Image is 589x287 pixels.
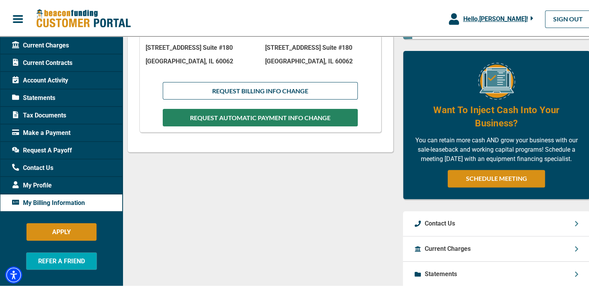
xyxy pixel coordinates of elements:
[425,243,471,252] p: Current Charges
[163,107,358,125] button: REQUEST AUTOMATIC PAYMENT INFO CHANGE
[12,92,55,101] span: Statements
[425,217,455,227] p: Contact Us
[5,265,22,282] div: Accessibility Menu
[12,57,72,66] span: Current Contracts
[12,109,66,119] span: Tax Documents
[163,80,358,98] button: REQUEST BILLING INFO CHANGE
[12,74,68,84] span: Account Activity
[12,179,52,189] span: My Profile
[425,268,457,277] p: Statements
[12,197,85,206] span: My Billing Information
[463,14,527,21] span: Hello, [PERSON_NAME] !
[26,222,97,239] button: APPLY
[415,102,578,128] h4: Want To Inject Cash Into Your Business?
[448,168,545,186] a: SCHEDULE MEETING
[36,7,131,27] img: Beacon Funding Customer Portal Logo
[12,162,53,171] span: Contact Us
[26,251,97,268] button: REFER A FRIEND
[146,56,256,63] p: [GEOGRAPHIC_DATA] , IL 60062
[415,134,578,162] p: You can retain more cash AND grow your business with our sale-leaseback and working capital progr...
[146,42,256,50] p: [STREET_ADDRESS] Suite #180
[12,127,70,136] span: Make a Payment
[12,39,69,49] span: Current Charges
[12,144,72,154] span: Request A Payoff
[478,61,515,98] img: Equipment Financing Online Image
[265,56,375,63] p: [GEOGRAPHIC_DATA] , IL 60062
[265,42,375,50] p: [STREET_ADDRESS] Suite #180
